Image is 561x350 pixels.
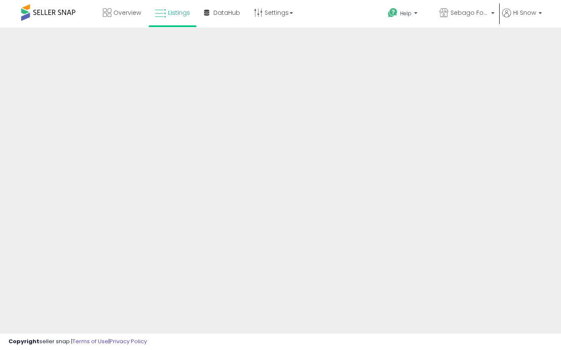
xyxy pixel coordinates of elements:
div: seller snap | | [8,338,147,346]
a: Hi Snow [502,8,542,28]
span: Sebago Foods [450,8,489,17]
span: Overview [113,8,141,17]
a: Terms of Use [72,337,108,345]
strong: Copyright [8,337,39,345]
a: Privacy Policy [110,337,147,345]
i: Get Help [387,8,398,18]
span: Help [400,10,412,17]
span: DataHub [213,8,240,17]
span: Listings [168,8,190,17]
span: Hi Snow [513,8,536,17]
a: Help [381,1,432,28]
